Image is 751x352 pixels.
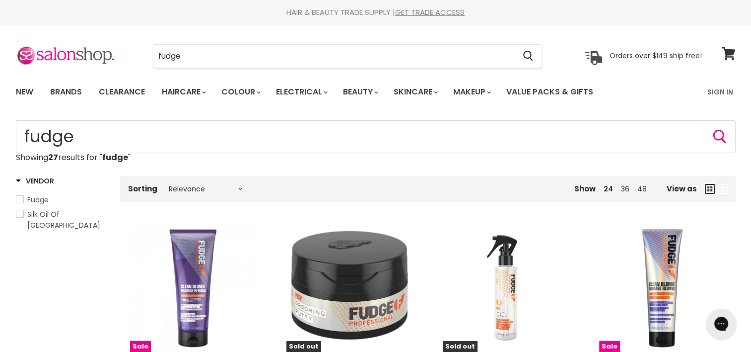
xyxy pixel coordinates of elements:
span: Show [574,183,596,194]
a: Colour [214,82,267,102]
nav: Main [3,78,748,106]
strong: 27 [48,152,58,163]
ul: Main menu [8,78,651,106]
h3: Vendor [16,176,54,186]
a: New [8,82,41,102]
button: Search [515,45,542,68]
a: GET TRADE ACCESS [395,7,465,17]
span: Fudge [27,195,49,205]
form: Product [153,44,542,68]
a: Beauty [336,82,384,102]
a: Haircare [154,82,212,102]
span: View as [667,184,697,193]
a: 48 [637,184,647,194]
input: Search [153,45,515,68]
a: Sign In [701,82,739,102]
a: Electrical [269,82,334,102]
strong: fudge [102,152,128,163]
div: HAIR & BEAUTY TRADE SUPPLY | [3,7,748,17]
a: Silk Oil Of Morocco [16,209,108,231]
label: Sorting [128,184,157,193]
a: Skincare [386,82,444,102]
button: Search [712,129,728,145]
span: Silk Oil Of [GEOGRAPHIC_DATA] [27,209,100,230]
a: Fudge [16,194,108,205]
input: Search [16,120,736,153]
a: Makeup [446,82,497,102]
a: Brands [43,82,89,102]
iframe: Gorgias live chat messenger [701,305,741,342]
a: 36 [621,184,629,194]
p: Showing results for " " [16,153,736,162]
form: Product [16,120,736,153]
p: Orders over $149 ship free! [610,51,702,60]
a: 24 [604,184,613,194]
a: Value Packs & Gifts [499,82,601,102]
a: Clearance [91,82,152,102]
